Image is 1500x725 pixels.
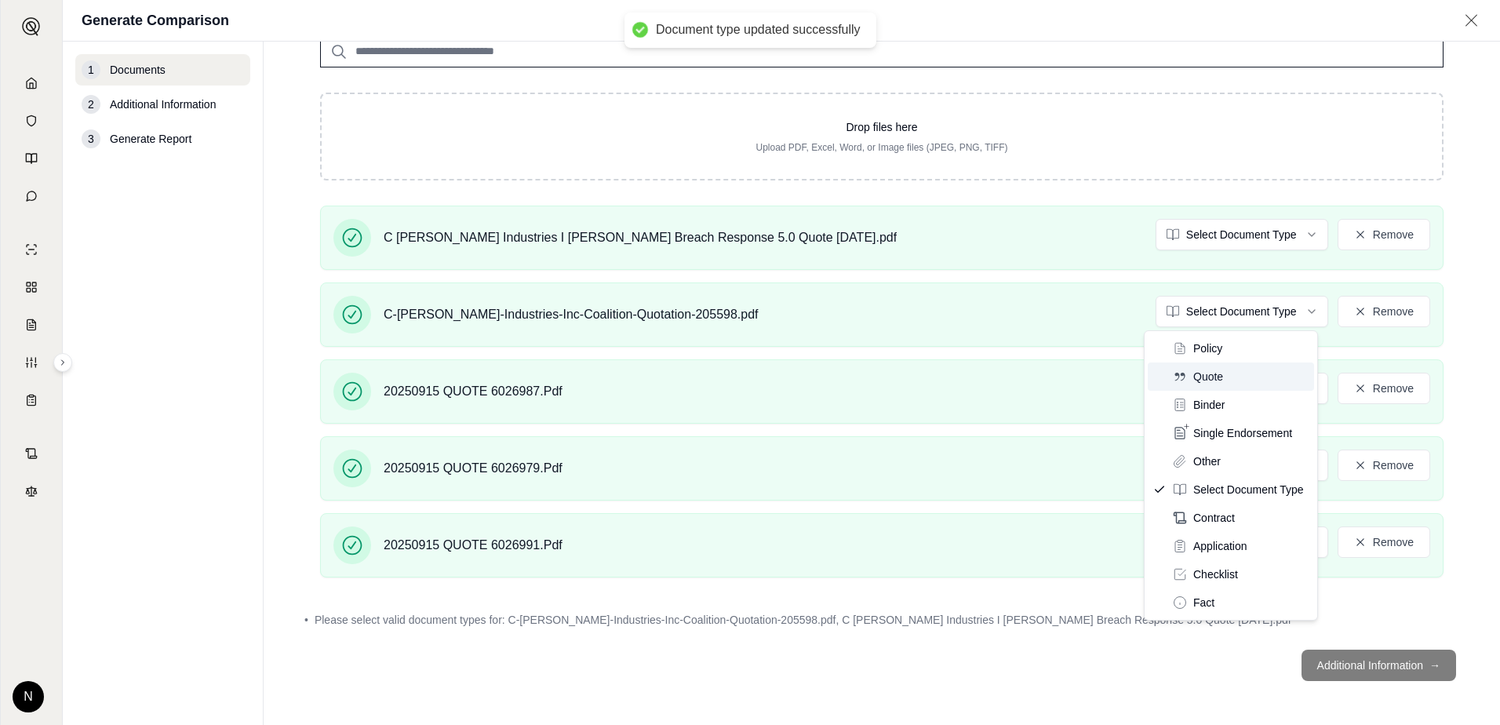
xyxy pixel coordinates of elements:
span: Checklist [1193,567,1238,582]
div: Document type updated successfully [656,22,861,38]
span: Single Endorsement [1193,425,1292,441]
span: Binder [1193,397,1225,413]
span: Quote [1193,369,1223,384]
span: Fact [1193,595,1214,610]
span: Policy [1193,341,1222,356]
span: Select Document Type [1193,482,1304,497]
span: Application [1193,538,1247,554]
span: Other [1193,454,1221,469]
span: Contract [1193,510,1235,526]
